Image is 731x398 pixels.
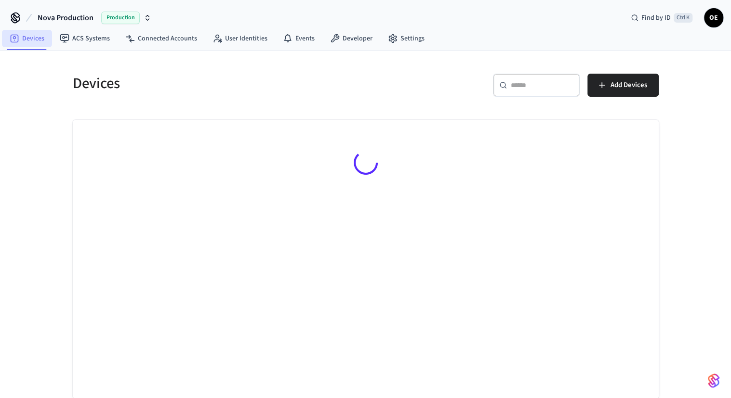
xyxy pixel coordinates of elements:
[704,8,723,27] button: OE
[587,74,659,97] button: Add Devices
[641,13,671,23] span: Find by ID
[101,12,140,24] span: Production
[52,30,118,47] a: ACS Systems
[674,13,692,23] span: Ctrl K
[380,30,432,47] a: Settings
[611,79,647,91] span: Add Devices
[708,373,719,388] img: SeamLogoGradient.69752ec5.svg
[118,30,205,47] a: Connected Accounts
[623,9,700,26] div: Find by IDCtrl K
[275,30,322,47] a: Events
[73,74,360,93] h5: Devices
[205,30,275,47] a: User Identities
[38,12,93,24] span: Nova Production
[322,30,380,47] a: Developer
[705,9,722,26] span: OE
[2,30,52,47] a: Devices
